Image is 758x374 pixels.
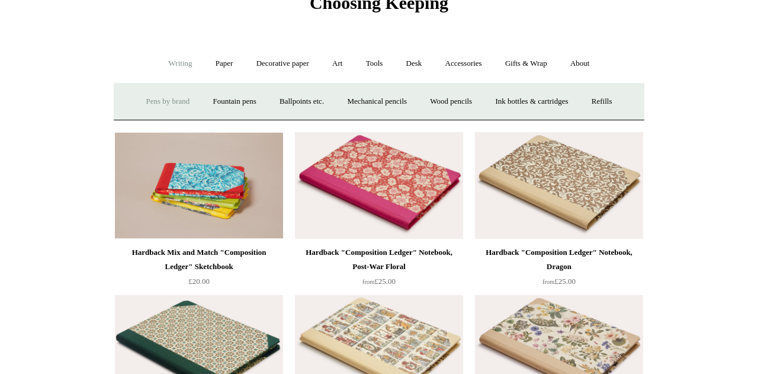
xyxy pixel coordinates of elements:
a: Choosing Keeping [310,2,448,11]
a: Ink bottles & cartridges [484,86,579,117]
a: Refills [581,86,623,117]
a: Ballpoints etc. [269,86,335,117]
a: Desk [396,48,433,79]
a: Accessories [435,48,493,79]
a: Writing [158,48,203,79]
a: About [560,48,600,79]
a: Hardback Mix and Match "Composition Ledger" Sketchbook £20.00 [115,245,283,294]
span: £25.00 [542,277,576,286]
a: Wood pencils [419,86,483,117]
a: Art [322,48,353,79]
span: from [542,279,554,285]
img: Hardback Mix and Match "Composition Ledger" Sketchbook [115,132,283,239]
a: Decorative paper [246,48,320,79]
a: Hardback Mix and Match "Composition Ledger" Sketchbook Hardback Mix and Match "Composition Ledger... [115,132,283,239]
a: Fountain pens [202,86,266,117]
div: Hardback Mix and Match "Composition Ledger" Sketchbook [118,245,280,274]
a: Pens by brand [136,86,201,117]
span: from [362,279,374,285]
a: Paper [205,48,244,79]
span: £20.00 [188,277,210,286]
a: Tools [355,48,394,79]
a: Hardback "Composition Ledger" Notebook, Dragon Hardback "Composition Ledger" Notebook, Dragon [475,132,643,239]
img: Hardback "Composition Ledger" Notebook, Dragon [475,132,643,239]
div: Hardback "Composition Ledger" Notebook, Post-War Floral [298,245,460,274]
a: Gifts & Wrap [494,48,558,79]
a: Hardback "Composition Ledger" Notebook, Post-War Floral Hardback "Composition Ledger" Notebook, P... [295,132,463,239]
a: Hardback "Composition Ledger" Notebook, Post-War Floral from£25.00 [295,245,463,294]
img: Hardback "Composition Ledger" Notebook, Post-War Floral [295,132,463,239]
div: Hardback "Composition Ledger" Notebook, Dragon [478,245,640,274]
span: £25.00 [362,277,396,286]
a: Mechanical pencils [336,86,417,117]
a: Hardback "Composition Ledger" Notebook, Dragon from£25.00 [475,245,643,294]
